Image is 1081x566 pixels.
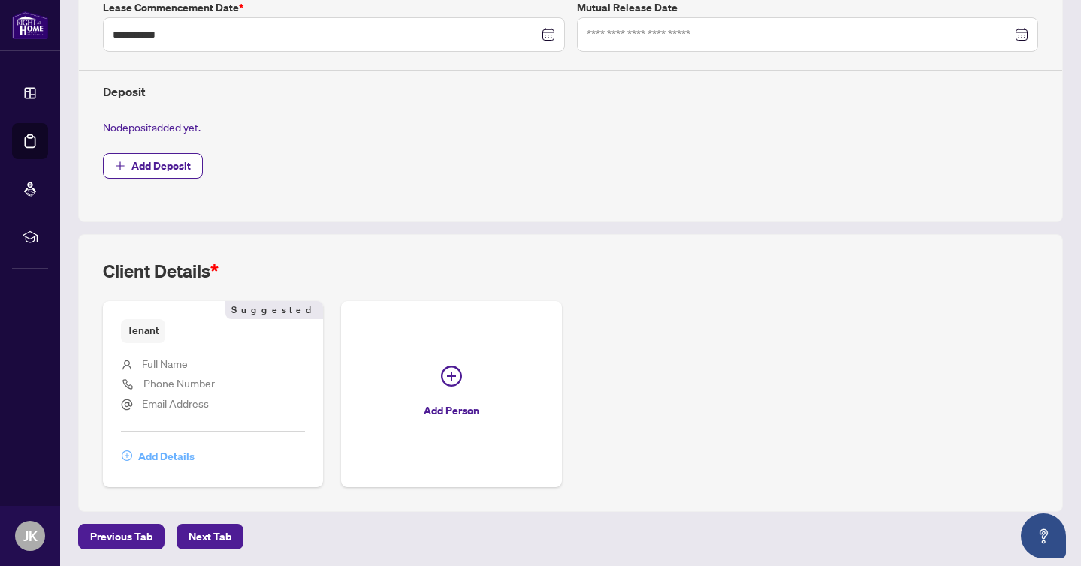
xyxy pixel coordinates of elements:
[341,301,561,486] button: Add Person
[115,161,125,171] span: plus
[121,319,165,342] span: Tenant
[177,524,243,549] button: Next Tab
[131,154,191,178] span: Add Deposit
[103,120,201,134] span: No deposit added yet.
[225,301,323,319] span: Suggested
[103,153,203,179] button: Add Deposit
[189,525,231,549] span: Next Tab
[23,525,38,546] span: JK
[90,525,152,549] span: Previous Tab
[78,524,165,549] button: Previous Tab
[138,444,195,468] span: Add Details
[143,376,215,390] span: Phone Number
[1021,513,1066,558] button: Open asap
[121,444,195,469] button: Add Details
[103,83,1038,101] h4: Deposit
[142,396,209,410] span: Email Address
[122,450,132,461] span: plus-circle
[424,399,479,423] span: Add Person
[12,11,48,39] img: logo
[441,366,462,387] span: plus-circle
[142,357,188,370] span: Full Name
[103,259,219,283] h2: Client Details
